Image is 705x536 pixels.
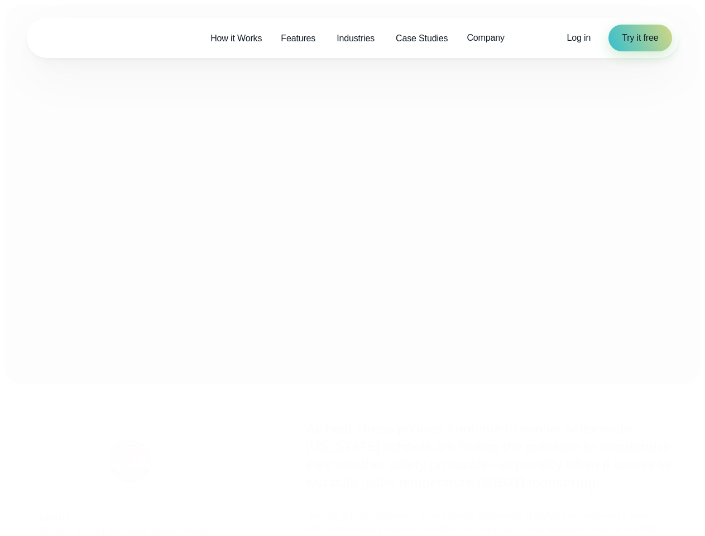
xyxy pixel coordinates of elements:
[201,27,271,50] a: How it Works
[281,32,315,45] span: Features
[467,31,504,45] span: Company
[608,25,672,51] a: Try it free
[622,31,658,45] span: Try it free
[210,32,262,45] span: How it Works
[337,32,375,45] span: Industries
[396,32,448,45] span: Case Studies
[567,33,591,42] span: Log in
[386,27,457,50] a: Case Studies
[567,31,591,45] a: Log in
